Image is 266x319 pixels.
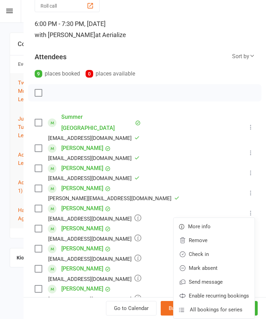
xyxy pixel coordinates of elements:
a: [PERSON_NAME] [61,243,103,254]
div: [EMAIL_ADDRESS][DOMAIN_NAME] [48,174,140,183]
a: [PERSON_NAME] [61,163,103,174]
div: [EMAIL_ADDRESS][DOMAIN_NAME] [48,294,141,303]
div: [EMAIL_ADDRESS][DOMAIN_NAME] [48,154,140,163]
a: [PERSON_NAME] [61,143,103,154]
div: [EMAIL_ADDRESS][DOMAIN_NAME] [48,254,141,263]
span: Tweens & Teens - Multi Apparatus (Open Level) [18,80,70,103]
button: Tweens & Teens - Multi Apparatus (Open Level) [18,79,71,104]
a: Summer [GEOGRAPHIC_DATA] [61,112,133,134]
div: Sort by [232,52,255,61]
span: Adult Lyra (Advanced 1) [18,179,66,194]
div: 0 [86,70,93,78]
div: places available [86,69,135,79]
a: Check in [174,247,255,261]
span: Junior Acrobatics & Tumbling (Open Level) [18,116,64,139]
th: Event/Booking [15,55,74,73]
div: 9 [35,70,42,78]
span: at Aerialize [95,31,126,38]
div: 6:00 PM - 7:30 PM, [DATE] [35,18,255,41]
div: [EMAIL_ADDRESS][DOMAIN_NAME] [48,214,141,223]
button: Adult Silks (Open Level) [18,151,71,167]
button: Handstands (All Ages) [18,206,71,223]
a: [PERSON_NAME] [61,263,103,274]
button: Bulk add attendees [161,301,221,316]
a: [PERSON_NAME] [61,223,103,234]
h3: Coming up [DATE] [18,41,248,47]
a: Go to Calendar [106,301,157,316]
span: with [PERSON_NAME] [35,31,95,38]
a: Mark absent [174,261,255,275]
a: [PERSON_NAME] [61,283,103,294]
div: [EMAIL_ADDRESS][DOMAIN_NAME] [48,134,140,143]
div: Attendees [35,52,66,62]
a: [PERSON_NAME] [61,203,103,214]
span: Adult Silks (Open Level) [18,152,58,166]
a: All bookings for series [174,303,255,317]
div: [EMAIL_ADDRESS][DOMAIN_NAME] [48,274,141,283]
a: [PERSON_NAME] [61,183,103,194]
strong: Kiosk modes: [17,255,46,260]
a: Enable recurring bookings [174,289,255,303]
div: places booked [35,69,80,79]
span: All bookings for series [190,305,242,314]
a: Remove [174,233,255,247]
button: Adult Lyra (Advanced 1) [18,178,71,195]
a: More info [174,220,255,233]
button: Junior Acrobatics & Tumbling (Open Level) [18,115,71,140]
div: [PERSON_NAME][EMAIL_ADDRESS][DOMAIN_NAME] [48,194,179,203]
span: Handstands (All Ages) [18,207,55,222]
a: Send message [174,275,255,289]
span: More info [188,222,211,231]
div: [EMAIL_ADDRESS][DOMAIN_NAME] [48,234,141,243]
